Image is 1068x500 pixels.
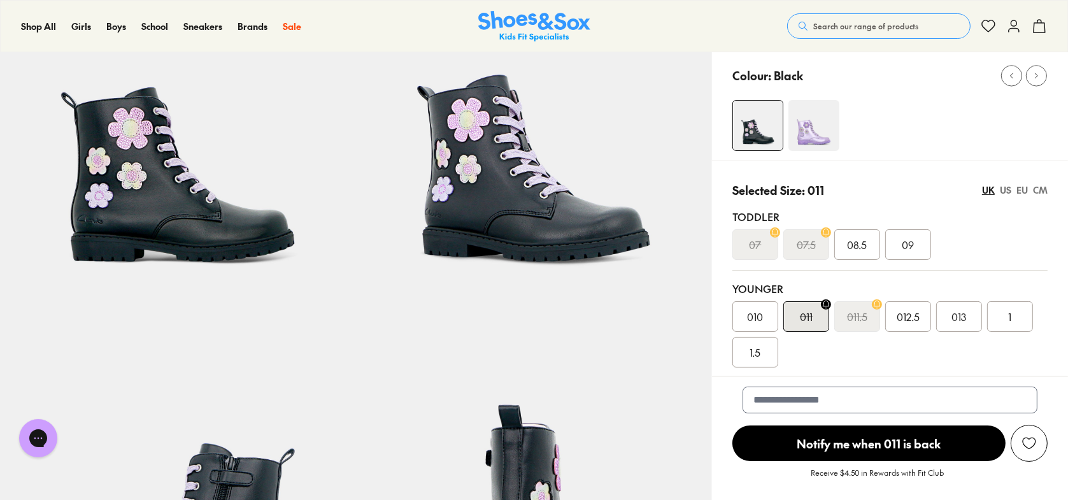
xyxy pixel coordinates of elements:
a: Shop All [21,20,56,33]
span: Sneakers [183,20,222,32]
s: 011.5 [847,309,867,324]
p: Selected Size: 011 [732,182,824,199]
span: 012.5 [897,309,920,324]
span: Girls [71,20,91,32]
p: Receive $4.50 in Rewards with Fit Club [811,467,944,490]
button: Notify me when 011 is back [732,425,1006,462]
a: Sneakers [183,20,222,33]
div: Toddler [732,209,1048,224]
s: 011 [800,309,813,324]
span: 013 [951,309,966,324]
a: School [141,20,168,33]
a: Sale [283,20,301,33]
iframe: Gorgias live chat messenger [13,415,64,462]
button: Search our range of products [787,13,971,39]
span: Boys [106,20,126,32]
span: 08.5 [847,237,867,252]
a: Brands [238,20,267,33]
s: 07.5 [797,237,816,252]
img: 4-531072_1 [733,101,783,150]
div: Younger [732,281,1048,296]
img: 4-531066_1 [788,100,839,151]
div: US [1000,183,1011,197]
a: Girls [71,20,91,33]
span: Brands [238,20,267,32]
span: 010 [747,309,763,324]
a: Boys [106,20,126,33]
img: SNS_Logo_Responsive.svg [478,11,590,42]
button: Add to Wishlist [1011,425,1048,462]
span: Sale [283,20,301,32]
span: 09 [902,237,914,252]
span: Search our range of products [813,20,918,32]
span: Notify me when 011 is back [732,425,1006,461]
p: Colour: [732,67,771,84]
div: UK [982,183,995,197]
div: EU [1016,183,1028,197]
s: 07 [749,237,761,252]
span: 1.5 [750,345,760,360]
a: Shoes & Sox [478,11,590,42]
span: 1 [1008,309,1011,324]
span: School [141,20,168,32]
span: Shop All [21,20,56,32]
div: CM [1033,183,1048,197]
p: Black [774,67,803,84]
